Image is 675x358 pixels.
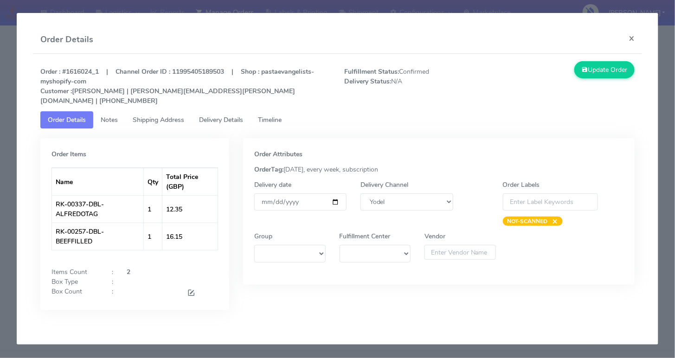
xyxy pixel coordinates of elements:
span: Delivery Details [199,115,243,124]
strong: Customer : [40,87,72,96]
td: 1 [144,223,162,250]
div: : [105,267,120,277]
strong: Order Items [51,150,86,159]
td: 1 [144,195,162,223]
div: [DATE], every week, subscription [247,165,630,174]
div: : [105,277,120,287]
span: × [548,217,558,226]
span: Confirmed N/A [338,67,490,106]
label: Delivery Channel [360,180,408,190]
button: Close [621,26,642,51]
span: Timeline [258,115,282,124]
label: Order Labels [503,180,540,190]
div: Box Type [45,277,105,287]
button: Update Order [574,61,635,78]
div: : [105,287,120,299]
div: Items Count [45,267,105,277]
td: 12.35 [162,195,218,223]
h4: Order Details [40,33,93,46]
strong: Fulfillment Status: [345,67,399,76]
th: Total Price (GBP) [162,168,218,195]
strong: Order : #1616024_1 | Channel Order ID : 11995405189503 | Shop : pastaevangelists-myshopify-com [P... [40,67,314,105]
th: Qty [144,168,162,195]
label: Group [254,231,272,241]
input: Enter Vendor Name [424,245,496,260]
label: Delivery date [254,180,291,190]
input: Enter Label Keywords [503,193,598,211]
span: Shipping Address [133,115,184,124]
strong: Delivery Status: [345,77,392,86]
div: Box Count [45,287,105,299]
span: Order Details [48,115,86,124]
td: RK-00257-DBL-BEEFFILLED [52,223,144,250]
td: RK-00337-DBL-ALFREDOTAG [52,195,144,223]
th: Name [52,168,144,195]
label: Vendor [424,231,445,241]
ul: Tabs [40,111,635,128]
label: Fulfillment Center [340,231,391,241]
td: 16.15 [162,223,218,250]
strong: OrderTag: [254,165,283,174]
strong: Order Attributes [254,150,302,159]
strong: NOT-SCANNED [508,217,548,225]
strong: 2 [127,268,130,276]
span: Notes [101,115,118,124]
